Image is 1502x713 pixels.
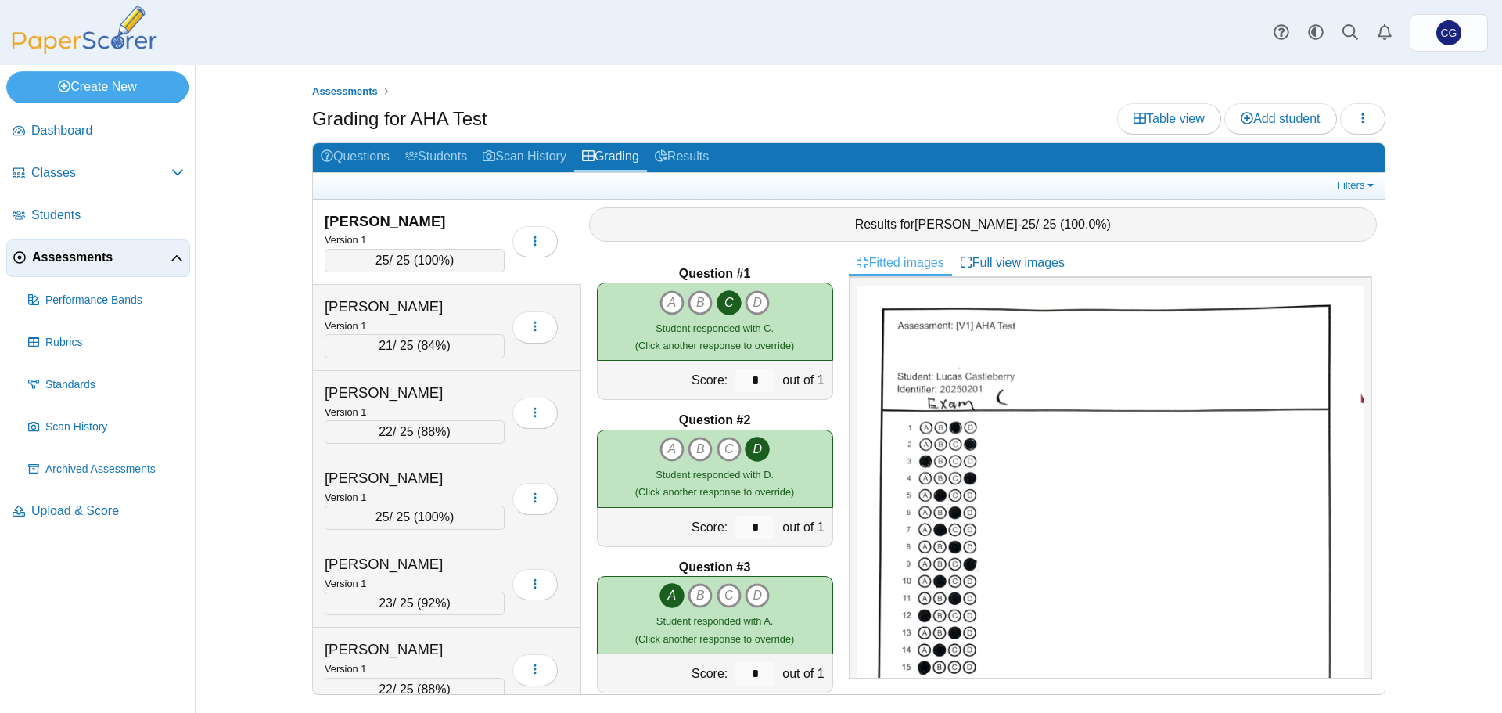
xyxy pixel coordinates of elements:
i: A [659,290,685,315]
span: 100% [418,510,450,524]
a: Upload & Score [6,493,190,531]
a: Assessments [6,239,190,277]
i: C [717,290,742,315]
span: Rubrics [45,335,184,351]
a: Scan History [22,409,190,446]
i: B [688,437,713,462]
a: Table view [1117,103,1221,135]
small: Version 1 [325,663,366,675]
a: Students [6,197,190,235]
span: 21 [379,339,393,352]
div: [PERSON_NAME] [325,211,481,232]
span: Archived Assessments [45,462,184,477]
i: A [659,583,685,608]
a: Students [397,143,475,172]
a: Full view images [952,250,1073,276]
a: Fitted images [849,250,952,276]
b: Question #2 [679,412,751,429]
small: (Click another response to override) [635,469,794,498]
span: 100.0% [1064,218,1106,231]
i: A [659,437,685,462]
small: Version 1 [325,578,366,589]
a: Questions [313,143,397,172]
div: [PERSON_NAME] [325,554,481,574]
span: 25 [375,510,390,524]
a: Results [647,143,717,172]
a: Dashboard [6,113,190,150]
span: Scan History [45,420,184,435]
small: Version 1 [325,234,366,246]
h1: Grading for AHA Test [312,106,487,132]
div: [PERSON_NAME] [325,383,481,403]
a: Add student [1224,103,1336,135]
div: / 25 ( ) [325,249,505,272]
a: PaperScorer [6,43,163,56]
span: Classes [31,164,171,182]
span: 84% [421,339,446,352]
i: B [688,583,713,608]
span: Standards [45,377,184,393]
span: 23 [379,596,393,610]
span: 25 [375,254,390,267]
span: 92% [421,596,446,610]
span: Dashboard [31,122,184,139]
a: Archived Assessments [22,451,190,488]
div: out of 1 [778,508,832,546]
a: Classes [6,155,190,193]
span: Upload & Score [31,502,184,520]
span: 88% [421,425,446,438]
span: Student responded with C. [656,322,774,334]
span: Performance Bands [45,293,184,308]
span: Students [31,207,184,224]
div: Results for - / 25 ( ) [589,207,1378,242]
div: [PERSON_NAME] [325,297,481,317]
img: PaperScorer [6,6,163,54]
div: [PERSON_NAME] [325,468,481,488]
span: Assessments [312,85,378,97]
div: out of 1 [778,361,832,399]
div: Score: [598,508,732,546]
span: Student responded with A. [656,615,773,627]
i: D [745,583,770,608]
i: B [688,290,713,315]
small: (Click another response to override) [635,322,794,351]
a: Assessments [308,82,382,102]
div: [PERSON_NAME] [325,639,481,660]
a: Alerts [1367,16,1402,50]
a: Rubrics [22,324,190,362]
span: Add student [1241,112,1320,125]
b: Question #1 [679,265,751,283]
span: Assessments [32,249,171,266]
a: Filters [1333,178,1381,193]
span: Table view [1134,112,1205,125]
span: 25 [1022,218,1036,231]
div: / 25 ( ) [325,334,505,358]
small: Version 1 [325,406,366,418]
div: / 25 ( ) [325,592,505,615]
span: Christopher Gutierrez [1436,20,1461,45]
div: out of 1 [778,654,832,693]
a: Create New [6,71,189,103]
a: Christopher Gutierrez [1410,14,1488,52]
i: C [717,583,742,608]
div: Score: [598,361,732,399]
i: D [745,290,770,315]
span: 22 [379,682,393,696]
span: Student responded with D. [656,469,774,481]
b: Question #3 [679,559,751,576]
span: 88% [421,682,446,696]
a: Grading [574,143,647,172]
span: [PERSON_NAME] [914,218,1018,231]
div: / 25 ( ) [325,678,505,701]
span: 100% [418,254,450,267]
i: D [745,437,770,462]
small: Version 1 [325,492,366,503]
a: Scan History [475,143,574,172]
i: C [717,437,742,462]
div: / 25 ( ) [325,506,505,529]
div: / 25 ( ) [325,420,505,444]
a: Standards [22,366,190,404]
span: Christopher Gutierrez [1441,27,1457,38]
span: 22 [379,425,393,438]
small: (Click another response to override) [635,615,794,644]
